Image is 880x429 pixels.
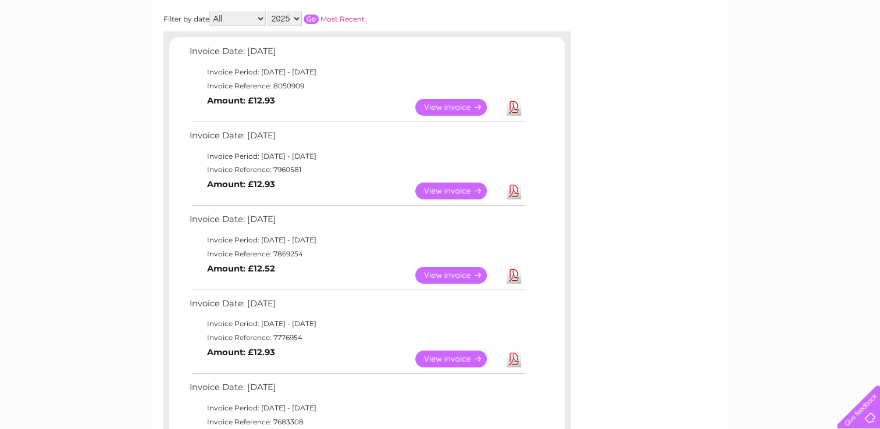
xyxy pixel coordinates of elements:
[415,351,501,367] a: View
[661,6,741,20] a: 0333 014 3131
[163,12,469,26] div: Filter by date
[187,128,527,149] td: Invoice Date: [DATE]
[737,49,772,58] a: Telecoms
[207,95,275,106] b: Amount: £12.93
[415,267,501,284] a: View
[166,6,715,56] div: Clear Business is a trading name of Verastar Limited (registered in [GEOGRAPHIC_DATA] No. 3667643...
[187,212,527,233] td: Invoice Date: [DATE]
[187,296,527,317] td: Invoice Date: [DATE]
[187,149,527,163] td: Invoice Period: [DATE] - [DATE]
[507,99,521,116] a: Download
[187,331,527,345] td: Invoice Reference: 7776954
[507,267,521,284] a: Download
[842,49,869,58] a: Log out
[187,415,527,429] td: Invoice Reference: 7683308
[187,380,527,401] td: Invoice Date: [DATE]
[187,233,527,247] td: Invoice Period: [DATE] - [DATE]
[187,65,527,79] td: Invoice Period: [DATE] - [DATE]
[320,15,365,23] a: Most Recent
[187,79,527,93] td: Invoice Reference: 8050909
[779,49,796,58] a: Blog
[207,347,275,357] b: Amount: £12.93
[803,49,831,58] a: Contact
[207,263,275,274] b: Amount: £12.52
[207,179,275,190] b: Amount: £12.93
[187,401,527,415] td: Invoice Period: [DATE] - [DATE]
[187,247,527,261] td: Invoice Reference: 7869254
[507,351,521,367] a: Download
[704,49,730,58] a: Energy
[187,44,527,65] td: Invoice Date: [DATE]
[415,183,501,199] a: View
[507,183,521,199] a: Download
[415,99,501,116] a: View
[675,49,697,58] a: Water
[31,30,90,66] img: logo.png
[187,163,527,177] td: Invoice Reference: 7960581
[187,317,527,331] td: Invoice Period: [DATE] - [DATE]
